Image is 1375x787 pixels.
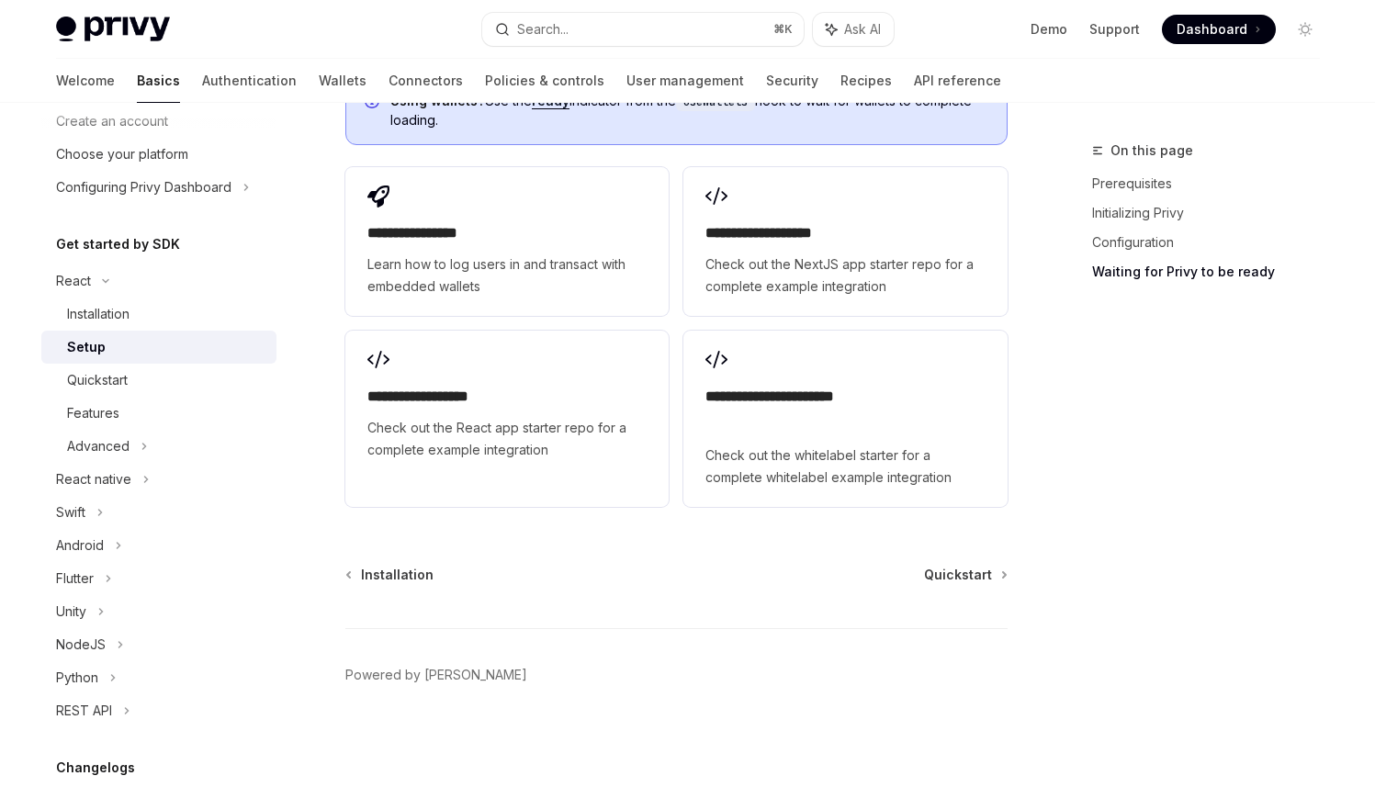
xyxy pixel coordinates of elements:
a: Installation [347,566,434,584]
a: Dashboard [1162,15,1276,44]
a: Quickstart [41,364,276,397]
button: Toggle dark mode [1290,15,1320,44]
span: Check out the React app starter repo for a complete example integration [367,417,647,461]
a: Prerequisites [1092,169,1335,198]
h5: Get started by SDK [56,233,180,255]
div: Search... [517,18,569,40]
a: API reference [914,59,1001,103]
a: Choose your platform [41,138,276,171]
div: REST API [56,700,112,722]
div: Python [56,667,98,689]
a: Policies & controls [485,59,604,103]
a: **** **** **** ***Check out the React app starter repo for a complete example integration [345,331,669,507]
a: Recipes [840,59,892,103]
span: Use the indicator from the hook to wait for wallets to complete loading. [390,92,988,129]
h5: Changelogs [56,757,135,779]
div: Configuring Privy Dashboard [56,176,231,198]
a: Wallets [319,59,366,103]
a: Powered by [PERSON_NAME] [345,666,527,684]
a: Support [1089,20,1140,39]
div: Features [67,402,119,424]
span: Installation [361,566,434,584]
a: User management [626,59,744,103]
div: NodeJS [56,634,106,656]
div: Quickstart [67,369,128,391]
a: Quickstart [924,566,1006,584]
svg: Info [365,94,383,112]
div: Android [56,534,104,557]
a: Connectors [389,59,463,103]
a: Setup [41,331,276,364]
img: light logo [56,17,170,42]
div: Advanced [67,435,130,457]
div: React [56,270,91,292]
button: Ask AI [813,13,894,46]
button: Search...⌘K [482,13,804,46]
a: Security [766,59,818,103]
a: Configuration [1092,228,1335,257]
span: Quickstart [924,566,992,584]
a: Demo [1031,20,1067,39]
a: Welcome [56,59,115,103]
a: **** **** **** ****Check out the NextJS app starter repo for a complete example integration [683,167,1007,316]
div: Setup [67,336,106,358]
div: Installation [67,303,130,325]
div: Flutter [56,568,94,590]
a: Features [41,397,276,430]
span: Dashboard [1177,20,1247,39]
a: **** **** **** *Learn how to log users in and transact with embedded wallets [345,167,669,316]
span: On this page [1110,140,1193,162]
div: React native [56,468,131,490]
div: Unity [56,601,86,623]
span: Learn how to log users in and transact with embedded wallets [367,253,647,298]
span: Check out the whitelabel starter for a complete whitelabel example integration [705,444,985,489]
div: Swift [56,501,85,523]
a: **** **** **** **** ***Check out the whitelabel starter for a complete whitelabel example integra... [683,331,1007,507]
a: Installation [41,298,276,331]
a: Waiting for Privy to be ready [1092,257,1335,287]
span: Check out the NextJS app starter repo for a complete example integration [705,253,985,298]
span: Ask AI [844,20,881,39]
a: Initializing Privy [1092,198,1335,228]
a: Authentication [202,59,297,103]
span: ⌘ K [773,22,793,37]
a: Basics [137,59,180,103]
div: Choose your platform [56,143,188,165]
